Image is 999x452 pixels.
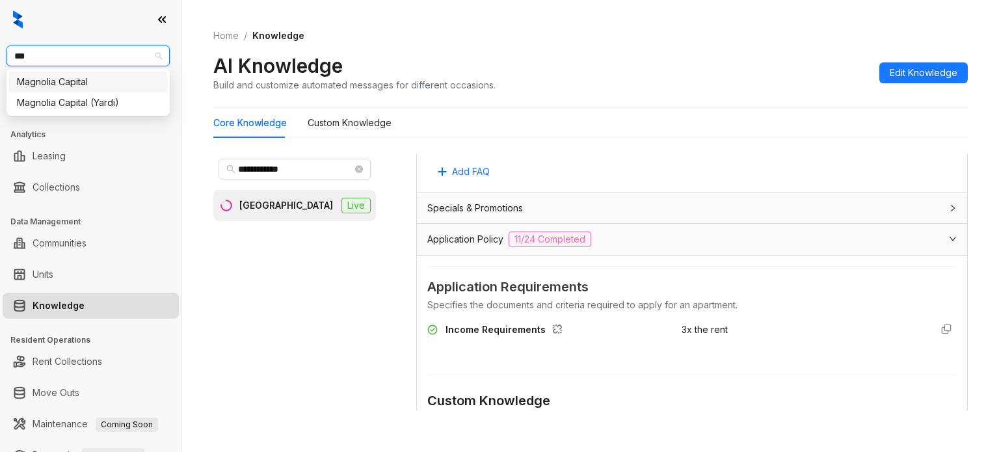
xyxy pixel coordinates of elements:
a: Units [33,261,53,287]
div: Magnolia Capital [17,75,159,89]
li: Rent Collections [3,349,179,375]
div: Magnolia Capital (Yardi) [9,92,167,113]
span: close-circle [355,165,363,173]
li: Leads [3,87,179,113]
span: Add FAQ [452,165,490,179]
button: Edit Knowledge [879,62,968,83]
div: Custom Knowledge [308,116,392,130]
div: Core Knowledge [213,116,287,130]
a: Home [211,29,241,43]
li: Collections [3,174,179,200]
a: Leasing [33,143,66,169]
h3: Analytics [10,129,181,140]
a: Collections [33,174,80,200]
div: Custom Knowledge [427,391,957,411]
span: 11/24 Completed [509,232,591,247]
span: Specials & Promotions [427,201,523,215]
div: Specifies the documents and criteria required to apply for an apartment. [427,298,957,312]
h3: Data Management [10,216,181,228]
div: Specials & Promotions [417,193,967,223]
h3: Resident Operations [10,334,181,346]
div: Magnolia Capital [9,72,167,92]
li: Move Outs [3,380,179,406]
span: Knowledge [252,30,304,41]
span: Coming Soon [96,418,158,432]
div: [GEOGRAPHIC_DATA] [239,198,333,213]
span: Edit Knowledge [890,66,957,80]
span: search [226,165,235,174]
span: expanded [949,235,957,243]
a: Knowledge [33,293,85,319]
a: Communities [33,230,87,256]
span: Live [341,198,371,213]
li: Units [3,261,179,287]
span: Application Requirements [427,277,957,297]
a: Rent Collections [33,349,102,375]
li: Leasing [3,143,179,169]
span: 3x the rent [682,324,728,335]
li: / [244,29,247,43]
li: Maintenance [3,411,179,437]
h2: AI Knowledge [213,53,343,78]
span: collapsed [949,204,957,212]
div: Magnolia Capital (Yardi) [17,96,159,110]
div: Application Policy11/24 Completed [417,224,967,255]
div: Build and customize automated messages for different occasions. [213,78,496,92]
a: Move Outs [33,380,79,406]
li: Knowledge [3,293,179,319]
img: logo [13,10,23,29]
span: Application Policy [427,232,503,246]
button: Add FAQ [427,161,500,182]
div: Income Requirements [446,323,568,339]
li: Communities [3,230,179,256]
